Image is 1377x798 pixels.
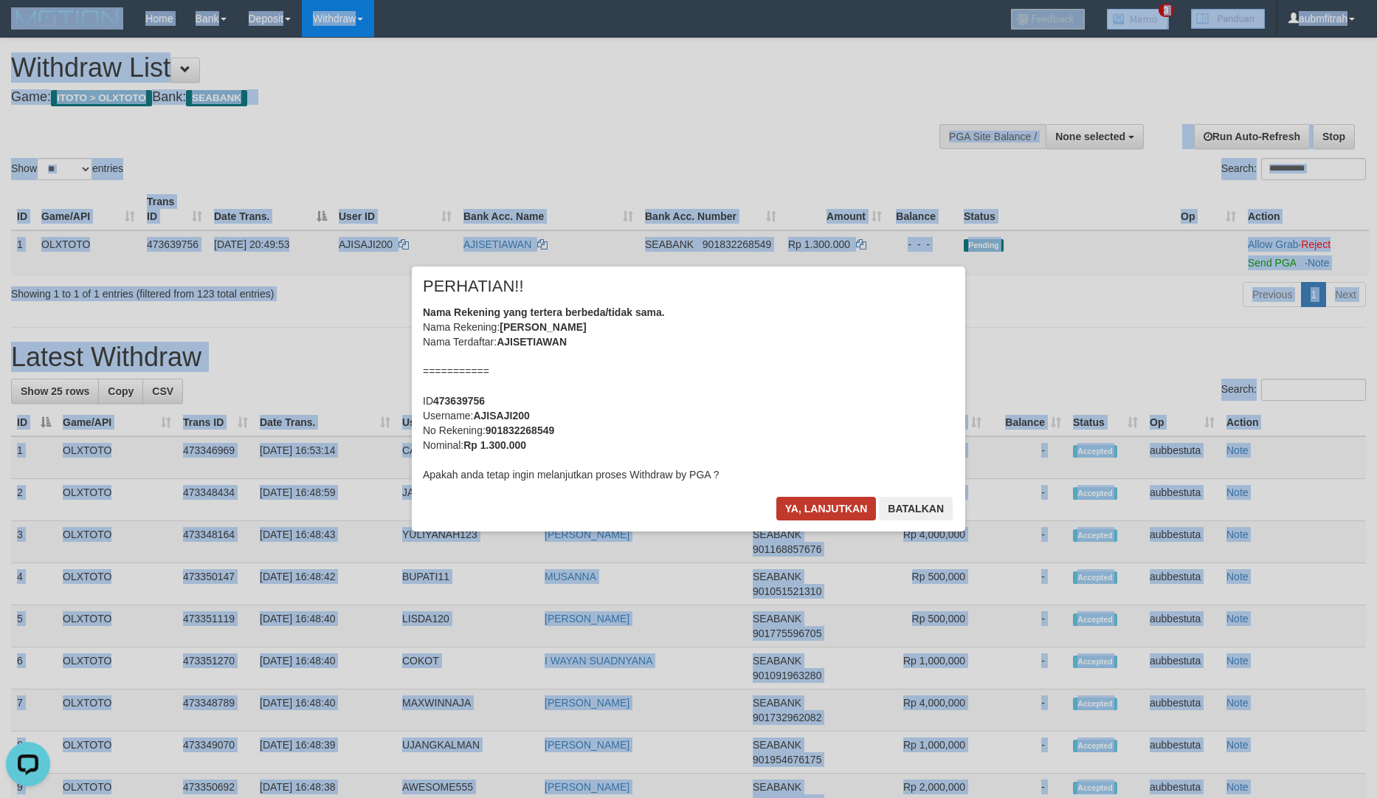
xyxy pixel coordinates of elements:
div: Nama Rekening: Nama Terdaftar: =========== ID Username: No Rekening: Nominal: Apakah anda tetap i... [423,305,954,482]
b: 473639756 [433,395,485,407]
b: AJISETIAWAN [497,336,567,348]
b: Nama Rekening yang tertera berbeda/tidak sama. [423,306,665,318]
button: Open LiveChat chat widget [6,6,50,50]
b: [PERSON_NAME] [500,321,586,333]
button: Batalkan [879,497,953,520]
span: PERHATIAN!! [423,279,524,294]
b: AJISAJI200 [473,410,529,422]
b: 901832268549 [486,424,554,436]
b: Rp 1.300.000 [463,439,526,451]
button: Ya, lanjutkan [776,497,877,520]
